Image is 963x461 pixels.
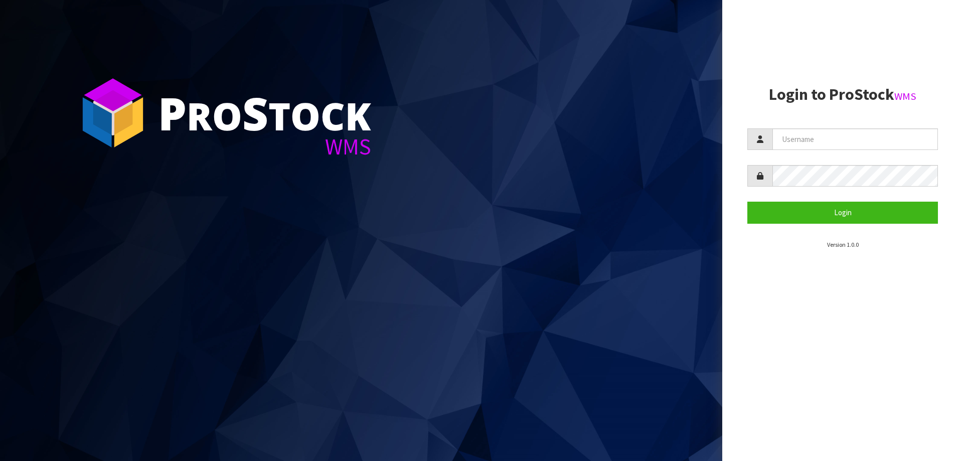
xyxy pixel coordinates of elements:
[772,128,938,150] input: Username
[158,90,371,135] div: ro tock
[747,202,938,223] button: Login
[894,90,916,103] small: WMS
[747,86,938,103] h2: Login to ProStock
[158,82,187,143] span: P
[158,135,371,158] div: WMS
[242,82,268,143] span: S
[75,75,150,150] img: ProStock Cube
[827,241,859,248] small: Version 1.0.0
